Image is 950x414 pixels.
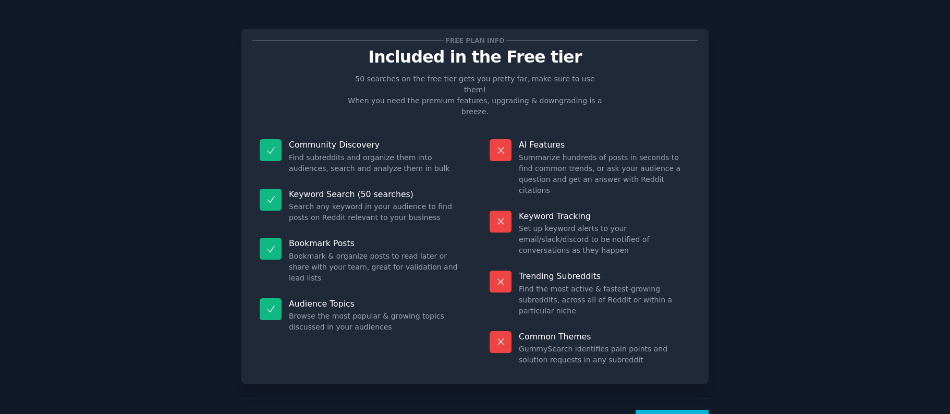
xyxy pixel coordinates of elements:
p: Keyword Search (50 searches) [289,189,460,200]
dd: Find the most active & fastest-growing subreddits, across all of Reddit or within a particular niche [519,284,690,316]
dd: Bookmark & organize posts to read later or share with your team, great for validation and lead lists [289,251,460,284]
p: Trending Subreddits [519,271,690,282]
p: 50 searches on the free tier gets you pretty far, make sure to use them! When you need the premiu... [344,74,606,117]
p: Bookmark Posts [289,238,460,249]
dd: Find subreddits and organize them into audiences, search and analyze them in bulk [289,152,460,174]
dd: Browse the most popular & growing topics discussed in your audiences [289,311,460,333]
p: Included in the Free tier [252,48,698,66]
dd: Summarize hundreds of posts in seconds to find common trends, or ask your audience a question and... [519,152,690,196]
p: Community Discovery [289,139,460,150]
dd: GummySearch identifies pain points and solution requests in any subreddit [519,344,690,366]
p: Keyword Tracking [519,211,690,222]
p: Audience Topics [289,298,460,309]
span: Free plan info [444,35,506,46]
p: AI Features [519,139,690,150]
dd: Search any keyword in your audience to find posts on Reddit relevant to your business [289,201,460,223]
dd: Set up keyword alerts to your email/slack/discord to be notified of conversations as they happen [519,223,690,256]
p: Common Themes [519,331,690,342]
